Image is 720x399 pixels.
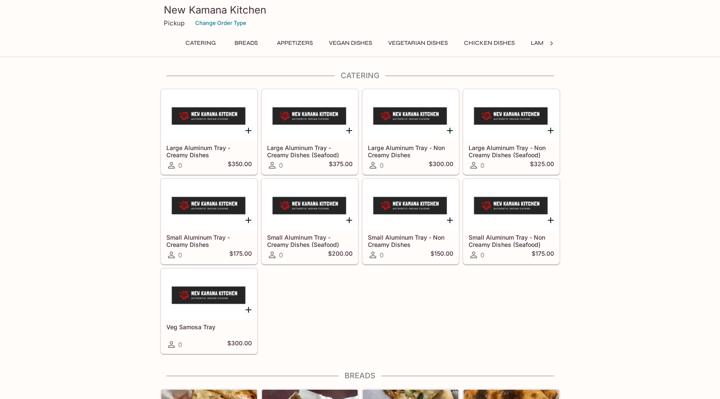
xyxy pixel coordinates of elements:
[267,234,353,248] h5: Small Aluminum Tray - Creamy Dishes (Seafood)
[344,215,355,225] button: Add Small Aluminum Tray - Creamy Dishes (Seafood)
[164,3,557,16] h3: New Kamana Kitchen
[480,161,484,169] span: 0
[459,37,519,49] button: Chicken Dishes
[262,90,358,140] div: Large Aluminum Tray - Creamy Dishes (Seafood)
[181,37,221,49] button: Catering
[243,125,254,136] button: Add Large Aluminum Tray - Creamy Dishes
[362,89,459,175] a: Large Aluminum Tray - Non Creamy Dishes0$300.00
[161,89,257,175] a: Large Aluminum Tray - Creamy Dishes0$350.00
[161,179,257,230] div: Small Aluminum Tray - Creamy Dishes
[463,179,559,230] div: Small Aluminum Tray - Non Creamy Dishes (Seafood)
[368,144,453,158] h5: Large Aluminum Tray - Non Creamy Dishes
[380,251,383,259] span: 0
[363,179,458,230] div: Small Aluminum Tray - Non Creamy Dishes
[191,16,250,30] button: Change Order Type
[279,251,283,259] span: 0
[262,179,358,230] div: Small Aluminum Tray - Creamy Dishes (Seafood)
[368,234,453,248] h5: Small Aluminum Tray - Non Creamy Dishes
[445,125,455,136] button: Add Large Aluminum Tray - Non Creamy Dishes
[429,160,453,170] h5: $300.00
[344,125,355,136] button: Add Large Aluminum Tray - Creamy Dishes (Seafood)
[324,37,377,49] button: Vegan Dishes
[164,19,185,27] p: Pickup
[161,90,257,140] div: Large Aluminum Tray - Creamy Dishes
[380,161,383,169] span: 0
[161,268,257,354] a: Veg Samosa Tray0$300.00
[480,251,484,259] span: 0
[161,179,257,264] a: Small Aluminum Tray - Creamy Dishes0$175.00
[469,234,554,248] h5: Small Aluminum Tray - Non Creamy Dishes (Seafood)
[279,161,283,169] span: 0
[166,234,252,248] h5: Small Aluminum Tray - Creamy Dishes
[463,179,560,264] a: Small Aluminum Tray - Non Creamy Dishes (Seafood)0$175.00
[362,179,459,264] a: Small Aluminum Tray - Non Creamy Dishes0$150.00
[262,89,358,175] a: Large Aluminum Tray - Creamy Dishes (Seafood)0$375.00
[243,304,254,315] button: Add Veg Samosa Tray
[160,371,560,380] h4: Breads
[329,160,353,170] h5: $375.00
[463,89,560,175] a: Large Aluminum Tray - Non Creamy Dishes (Seafood)0$325.00
[546,215,556,225] button: Add Small Aluminum Tray - Non Creamy Dishes (Seafood)
[178,251,182,259] span: 0
[546,125,556,136] button: Add Large Aluminum Tray - Non Creamy Dishes (Seafood)
[363,90,458,140] div: Large Aluminum Tray - Non Creamy Dishes
[469,144,554,158] h5: Large Aluminum Tray - Non Creamy Dishes (Seafood)
[430,250,453,260] h5: $150.00
[328,250,353,260] h5: $200.00
[178,161,182,169] span: 0
[445,215,455,225] button: Add Small Aluminum Tray - Non Creamy Dishes
[227,37,265,49] button: Breads
[229,250,252,260] h5: $175.00
[166,144,252,158] h5: Large Aluminum Tray - Creamy Dishes
[160,71,560,80] h4: Catering
[228,160,252,170] h5: $350.00
[530,160,554,170] h5: $325.00
[267,144,353,158] h5: Large Aluminum Tray - Creamy Dishes (Seafood)
[526,37,574,49] button: Lamb Dishes
[262,179,358,264] a: Small Aluminum Tray - Creamy Dishes (Seafood)0$200.00
[243,215,254,225] button: Add Small Aluminum Tray - Creamy Dishes
[383,37,452,49] button: Vegetarian Dishes
[463,90,559,140] div: Large Aluminum Tray - Non Creamy Dishes (Seafood)
[227,339,252,350] h5: $300.00
[161,269,257,320] div: Veg Samosa Tray
[532,250,554,260] h5: $175.00
[178,341,182,349] span: 0
[166,323,252,331] h5: Veg Samosa Tray
[272,37,317,49] button: Appetizers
